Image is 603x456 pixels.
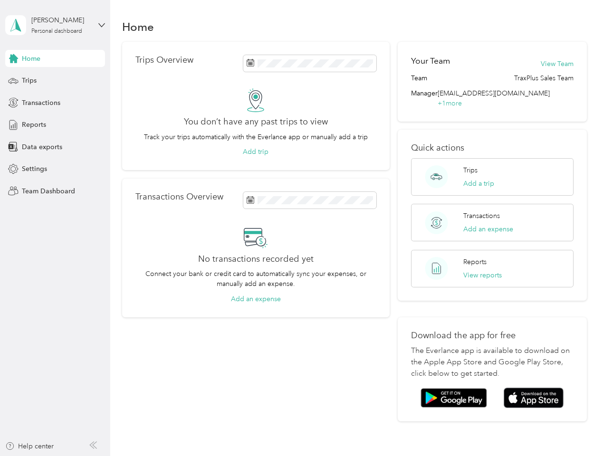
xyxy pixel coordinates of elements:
[31,15,91,25] div: [PERSON_NAME]
[243,147,268,157] button: Add trip
[463,257,487,267] p: Reports
[135,269,376,289] p: Connect your bank or credit card to automatically sync your expenses, or manually add an expense.
[22,164,47,174] span: Settings
[198,254,314,264] h2: No transactions recorded yet
[411,331,573,341] p: Download the app for free
[184,117,328,127] h2: You don’t have any past trips to view
[411,345,573,380] p: The Everlance app is available to download on the Apple App Store and Google Play Store, click be...
[463,165,478,175] p: Trips
[144,132,368,142] p: Track your trips automatically with the Everlance app or manually add a trip
[5,441,54,451] button: Help center
[411,55,450,67] h2: Your Team
[22,120,46,130] span: Reports
[438,99,462,107] span: + 1 more
[411,73,427,83] span: Team
[31,28,82,34] div: Personal dashboard
[22,142,62,152] span: Data exports
[122,22,154,32] h1: Home
[514,73,574,83] span: TraxPlus Sales Team
[22,186,75,196] span: Team Dashboard
[411,143,573,153] p: Quick actions
[463,211,500,221] p: Transactions
[504,388,564,408] img: App store
[421,388,487,408] img: Google play
[22,54,40,64] span: Home
[438,89,550,97] span: [EMAIL_ADDRESS][DOMAIN_NAME]
[135,55,193,65] p: Trips Overview
[135,192,223,202] p: Transactions Overview
[463,179,494,189] button: Add a trip
[411,88,438,108] span: Manager
[463,270,502,280] button: View reports
[231,294,281,304] button: Add an expense
[22,76,37,85] span: Trips
[22,98,60,108] span: Transactions
[541,59,574,69] button: View Team
[550,403,603,456] iframe: Everlance-gr Chat Button Frame
[463,224,513,234] button: Add an expense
